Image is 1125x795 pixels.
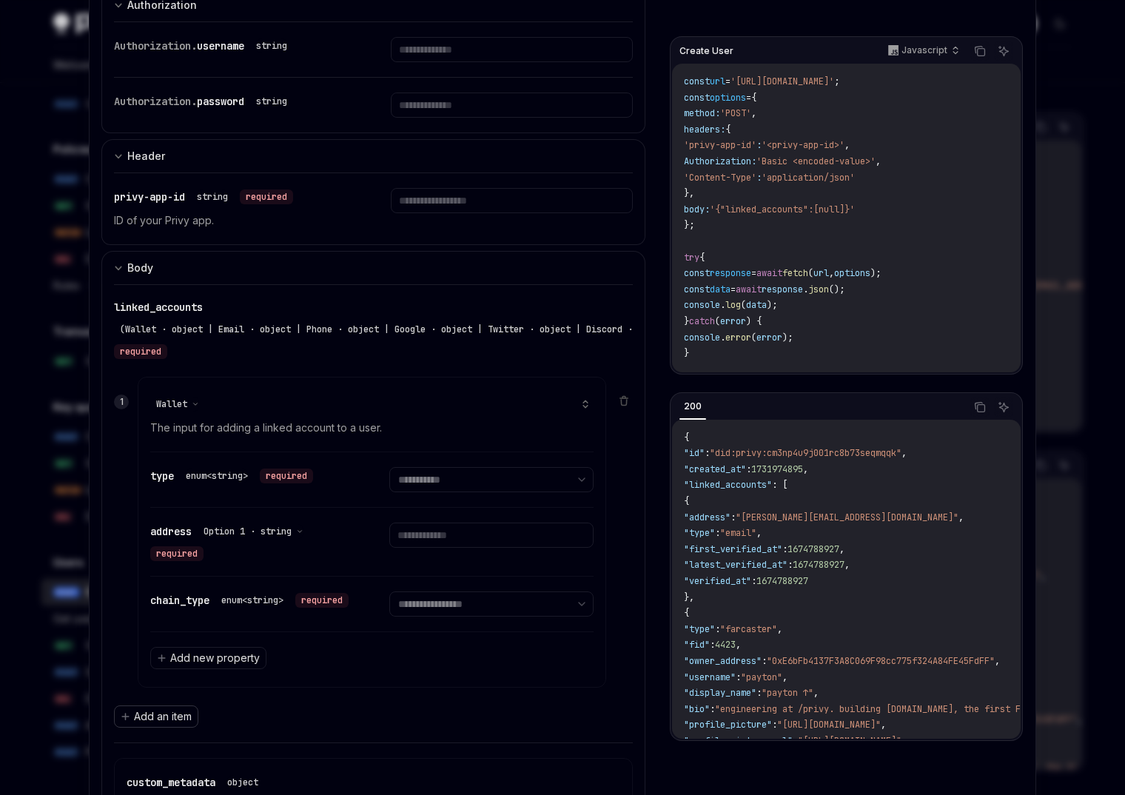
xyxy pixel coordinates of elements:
span: , [995,655,1000,667]
span: body: [684,204,710,215]
span: "[PERSON_NAME][EMAIL_ADDRESS][DOMAIN_NAME]" [736,511,958,523]
span: data [710,284,731,295]
span: Add new property [170,651,260,665]
span: catch [689,315,715,327]
span: : [705,447,710,459]
span: Create User [679,45,733,57]
span: linked_accounts [114,301,203,314]
button: Ask AI [994,397,1013,417]
span: : [762,655,767,667]
span: console [684,299,720,311]
span: ( [741,299,746,311]
button: Option 1 · string [204,524,303,539]
button: Add new property [150,647,266,669]
span: = [731,284,736,295]
button: Copy the contents from the code block [970,41,990,61]
span: log [725,299,741,311]
button: expand input section [101,251,645,284]
span: options [834,267,870,279]
button: Ask AI [994,41,1013,61]
span: ); [870,267,881,279]
span: password [197,95,244,108]
p: ID of your Privy app. [114,212,355,229]
span: 'Basic <encoded-value>' [756,155,876,167]
span: error [756,332,782,343]
div: address [150,523,354,561]
span: "type" [684,527,715,539]
span: "id" [684,447,705,459]
span: = [751,267,756,279]
span: address [150,525,192,538]
span: , [829,267,834,279]
span: const [684,92,710,104]
div: Authorization.username [114,37,293,55]
span: } [684,315,689,327]
span: . [803,284,808,295]
div: Header [127,147,165,165]
span: "payton" [741,671,782,683]
span: "fid" [684,639,710,651]
span: '<privy-app-id>' [762,139,844,151]
span: json [808,284,829,295]
span: "display_name" [684,687,756,699]
span: . [720,299,725,311]
span: }, [684,591,694,603]
div: custom_metadata [127,774,264,791]
span: { [725,124,731,135]
span: "linked_accounts" [684,479,772,491]
span: : [746,463,751,475]
span: data [746,299,767,311]
span: "latest_verified_at" [684,559,787,571]
span: { [684,607,689,619]
span: error [720,315,746,327]
span: }; [684,219,694,231]
span: , [736,639,741,651]
span: "address" [684,511,731,523]
span: ; [834,76,839,87]
span: , [844,559,850,571]
span: ); [767,299,777,311]
span: "[URL][DOMAIN_NAME]" [777,719,881,731]
span: username [197,39,244,53]
div: Authorization.password [114,93,293,110]
button: Javascript [880,38,966,64]
span: : [751,575,756,587]
span: , [876,155,881,167]
span: ( [715,315,720,327]
span: : [772,719,777,731]
span: "verified_at" [684,575,751,587]
div: 200 [679,397,706,415]
span: "profile_picture" [684,719,772,731]
span: , [782,671,787,683]
p: The input for adding a linked account to a user. [150,419,594,437]
span: , [901,447,907,459]
span: "owner_address" [684,655,762,667]
span: } [684,347,689,359]
span: 'privy-app-id' [684,139,756,151]
span: : [756,172,762,184]
span: method: [684,107,720,119]
div: type [150,467,313,485]
span: "username" [684,671,736,683]
p: Javascript [901,44,947,56]
div: linked_accounts [114,300,633,359]
div: Body [127,259,153,277]
span: "type" [684,623,715,635]
span: console [684,332,720,343]
span: 4423 [715,639,736,651]
span: 'Content-Type' [684,172,756,184]
button: Copy the contents from the code block [970,397,990,417]
span: fetch [782,267,808,279]
span: "did:privy:cm3np4u9j001rc8b73seqmqqk" [710,447,901,459]
span: url [710,76,725,87]
span: Authorization. [114,95,197,108]
div: privy-app-id [114,188,293,206]
span: response [762,284,803,295]
span: (); [829,284,844,295]
span: url [813,267,829,279]
span: custom_metadata [127,776,215,789]
span: "farcaster" [720,623,777,635]
span: "0xE6bFb4137F3A8C069F98cc775f324A84FE45FdFF" [767,655,995,667]
span: "bio" [684,703,710,715]
span: = [725,76,731,87]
